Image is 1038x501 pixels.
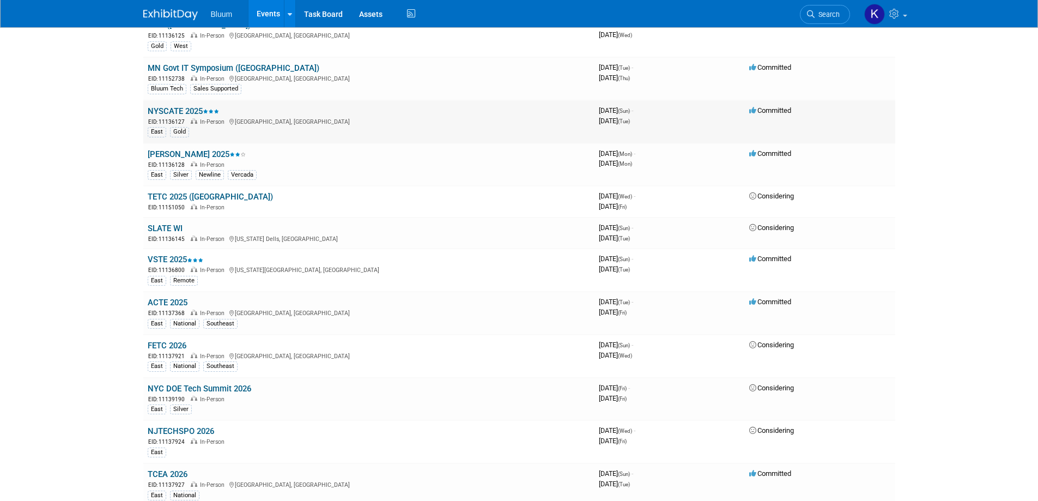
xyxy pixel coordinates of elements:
span: EID: 11151050 [148,204,189,210]
a: ACTE 2025 [148,298,187,307]
span: EID: 11137921 [148,353,189,359]
div: [GEOGRAPHIC_DATA], [GEOGRAPHIC_DATA] [148,308,590,317]
span: (Fri) [618,385,627,391]
div: Silver [170,405,192,414]
img: In-Person Event [191,396,197,401]
span: In-Person [200,481,228,488]
span: (Thu) [618,75,630,81]
a: TETC 2025 ([GEOGRAPHIC_DATA]) [148,192,273,202]
span: In-Person [200,161,228,168]
img: In-Person Event [191,267,197,272]
span: [DATE] [599,117,630,125]
img: In-Person Event [191,32,197,38]
span: (Fri) [618,396,627,402]
span: [DATE] [599,159,632,167]
span: (Tue) [618,267,630,273]
a: Search [800,5,850,24]
div: Bluum Tech [148,84,186,94]
div: [US_STATE][GEOGRAPHIC_DATA], [GEOGRAPHIC_DATA] [148,265,590,274]
span: (Sun) [618,256,630,262]
div: [GEOGRAPHIC_DATA], [GEOGRAPHIC_DATA] [148,31,590,40]
span: [DATE] [599,192,635,200]
span: - [632,224,633,232]
a: NYSCATE 2025 [148,106,219,116]
a: [PERSON_NAME] 2025 [148,149,246,159]
div: Southeast [203,319,238,329]
div: National [170,319,199,329]
a: VSTE 2025 [148,255,203,264]
div: Newline [196,170,224,180]
span: (Tue) [618,65,630,71]
span: (Sun) [618,108,630,114]
span: [DATE] [599,74,630,82]
a: SLATE WI [148,224,183,233]
span: In-Person [200,438,228,445]
span: (Tue) [618,299,630,305]
span: (Sun) [618,471,630,477]
div: Silver [170,170,192,180]
span: - [632,255,633,263]
img: In-Person Event [191,204,197,209]
span: EID: 11139190 [148,396,189,402]
span: [DATE] [599,437,627,445]
span: - [632,469,633,478]
span: (Sun) [618,342,630,348]
span: [DATE] [599,31,632,39]
span: Committed [749,469,791,478]
span: In-Person [200,353,228,360]
a: TCEA 2026 [148,469,187,479]
a: NJTECHSPO 2026 [148,426,214,436]
span: - [634,192,635,200]
div: [GEOGRAPHIC_DATA], [GEOGRAPHIC_DATA] [148,74,590,83]
span: [DATE] [599,63,633,71]
span: (Mon) [618,151,632,157]
span: [DATE] [599,394,627,402]
span: EID: 11152738 [148,76,189,82]
span: [DATE] [599,202,627,210]
img: In-Person Event [191,118,197,124]
span: In-Person [200,75,228,82]
div: East [148,361,166,371]
span: - [632,298,633,306]
div: [GEOGRAPHIC_DATA], [GEOGRAPHIC_DATA] [148,480,590,489]
img: In-Person Event [191,75,197,81]
span: [DATE] [599,106,633,114]
span: [DATE] [599,234,630,242]
div: East [148,170,166,180]
span: Considering [749,426,794,434]
a: FETC 2026 [148,341,186,351]
span: [DATE] [599,298,633,306]
span: Committed [749,106,791,114]
span: In-Person [200,396,228,403]
span: (Sun) [618,225,630,231]
img: ExhibitDay [143,9,198,20]
span: - [628,384,630,392]
div: East [148,405,166,414]
span: Considering [749,192,794,200]
span: EID: 11137927 [148,482,189,488]
div: Southeast [203,361,238,371]
span: [DATE] [599,308,627,316]
div: West [171,41,191,51]
span: [DATE] [599,224,633,232]
span: Committed [749,149,791,158]
div: East [148,491,166,500]
div: [GEOGRAPHIC_DATA], [GEOGRAPHIC_DATA] [148,351,590,360]
div: [GEOGRAPHIC_DATA], [GEOGRAPHIC_DATA] [148,117,590,126]
span: (Tue) [618,118,630,124]
span: EID: 11136125 [148,33,189,39]
div: National [170,491,199,500]
a: MN Govt IT Symposium ([GEOGRAPHIC_DATA]) [148,63,319,73]
div: Gold [148,41,167,51]
span: Committed [749,255,791,263]
div: [US_STATE] Dells, [GEOGRAPHIC_DATA] [148,234,590,243]
span: EID: 11136128 [148,162,189,168]
div: East [148,319,166,329]
span: (Wed) [618,353,632,359]
div: Gold [170,127,189,137]
span: (Fri) [618,310,627,316]
img: In-Person Event [191,161,197,167]
div: East [148,276,166,286]
span: Considering [749,341,794,349]
span: In-Person [200,236,228,243]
